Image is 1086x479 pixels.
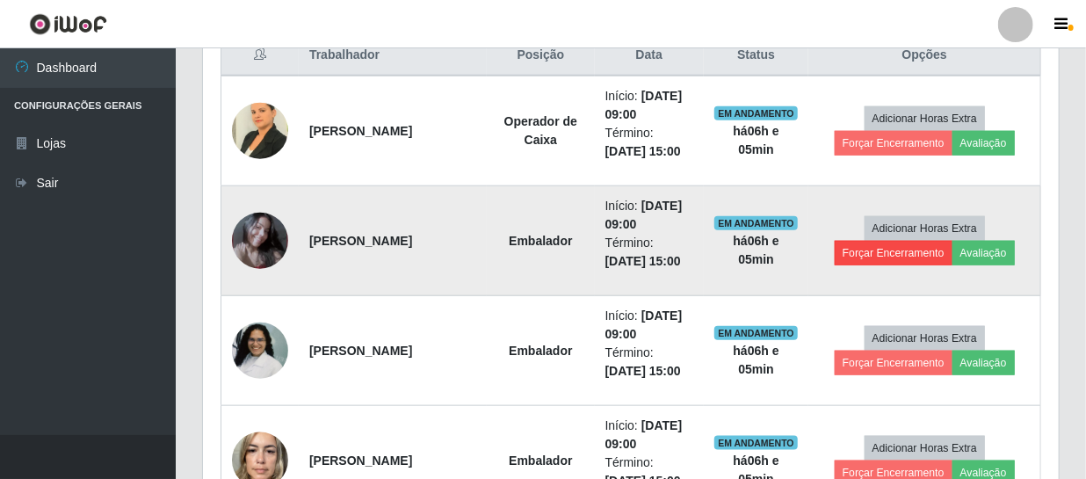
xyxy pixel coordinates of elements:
th: Posição [487,35,594,76]
strong: Embalador [509,344,572,358]
li: Início: [605,197,693,234]
span: EM ANDAMENTO [714,216,798,230]
li: Início: [605,417,693,454]
button: Adicionar Horas Extra [865,326,985,351]
span: EM ANDAMENTO [714,436,798,450]
time: [DATE] 09:00 [605,199,683,231]
li: Início: [605,87,693,124]
strong: [PERSON_NAME] [309,454,412,468]
img: 1730387044768.jpeg [232,93,288,168]
span: EM ANDAMENTO [714,106,798,120]
button: Avaliação [952,241,1015,265]
strong: Operador de Caixa [504,114,577,147]
button: Forçar Encerramento [835,131,952,156]
th: Status [704,35,809,76]
th: Opções [808,35,1040,76]
time: [DATE] 09:00 [605,418,683,451]
img: 1734175120781.jpeg [232,294,288,407]
time: [DATE] 09:00 [605,89,683,121]
time: [DATE] 09:00 [605,308,683,341]
img: 1707873977583.jpeg [232,208,288,272]
strong: há 06 h e 05 min [734,124,779,156]
button: Avaliação [952,131,1015,156]
li: Início: [605,307,693,344]
button: Adicionar Horas Extra [865,216,985,241]
li: Término: [605,344,693,381]
button: Adicionar Horas Extra [865,106,985,131]
strong: Embalador [509,234,572,248]
time: [DATE] 15:00 [605,254,681,268]
li: Término: [605,234,693,271]
button: Forçar Encerramento [835,241,952,265]
img: CoreUI Logo [29,13,107,35]
strong: [PERSON_NAME] [309,344,412,358]
button: Forçar Encerramento [835,351,952,375]
strong: [PERSON_NAME] [309,124,412,138]
li: Término: [605,124,693,161]
strong: há 06 h e 05 min [734,234,779,266]
button: Avaliação [952,351,1015,375]
time: [DATE] 15:00 [605,144,681,158]
th: Trabalhador [299,35,487,76]
time: [DATE] 15:00 [605,364,681,378]
th: Data [595,35,704,76]
button: Adicionar Horas Extra [865,436,985,461]
strong: há 06 h e 05 min [734,344,779,376]
span: EM ANDAMENTO [714,326,798,340]
strong: [PERSON_NAME] [309,234,412,248]
strong: Embalador [509,454,572,468]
